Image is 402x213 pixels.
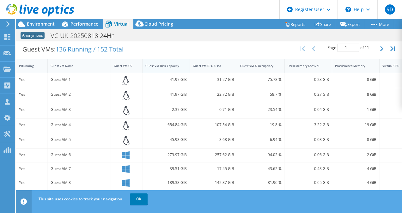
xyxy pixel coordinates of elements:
div: 94.02 % [240,151,282,158]
div: 19 GiB [335,121,376,128]
div: 189.38 GiB [145,179,187,186]
span: 11 [365,45,369,50]
span: This site uses cookies to track your navigation. [39,196,123,202]
div: 58.7 % [240,91,282,98]
div: Guest VM Disk Used [193,64,227,68]
div: 45.93 GiB [145,136,187,143]
div: 1 GiB [335,106,376,113]
span: Virtual [114,21,129,27]
div: 31.27 GiB [193,76,234,83]
div: 0.43 GiB [288,165,329,172]
div: 23.54 % [240,106,282,113]
div: 2.37 GiB [145,106,187,113]
div: Yes [19,91,45,98]
div: Used Memory (Active) [288,64,321,68]
a: Reports [280,19,310,29]
div: 41.97 GiB [145,76,187,83]
span: SD [385,4,395,15]
div: 0.08 GiB [288,136,329,143]
div: 43.62 % [240,165,282,172]
div: 81.96 % [240,179,282,186]
div: Provisioned Memory [335,64,369,68]
div: 22.72 GiB [193,91,234,98]
div: Guest VM OS [114,64,132,68]
span: Page of [327,44,369,52]
div: Guest VM 8 [51,179,108,186]
div: Virtual CPU [382,64,400,68]
div: 8 GiB [335,76,376,83]
div: 0.65 GiB [288,179,329,186]
div: Yes [19,151,45,158]
div: Yes [19,121,45,128]
div: Yes [19,165,45,172]
div: 4 GiB [335,165,376,172]
div: 0.71 GiB [193,106,234,113]
div: Yes [19,106,45,113]
div: 41.97 GiB [145,91,187,98]
div: 107.54 GiB [193,121,234,128]
div: 6.94 % [240,136,282,143]
div: Guest VM Name [51,64,100,68]
div: IsRunning [19,64,37,68]
a: Export [336,19,365,29]
div: Guest VM 5 [51,136,108,143]
div: 0.04 GiB [288,106,329,113]
div: 8 GiB [335,136,376,143]
div: Guest VM % Occupancy [240,64,274,68]
div: 39.51 GiB [145,165,187,172]
div: 0.27 GiB [288,91,329,98]
span: 136 Running / 152 Total [56,45,124,53]
input: jump to page [337,44,359,52]
div: Yes [19,76,45,83]
div: 2 GiB [335,151,376,158]
div: 8 GiB [335,91,376,98]
div: 654.84 GiB [145,121,187,128]
div: Guest VM 6 [51,151,108,158]
div: Guest VM 7 [51,165,108,172]
div: 142.87 GiB [193,179,234,186]
div: Yes [19,179,45,186]
h1: VC-UK-20250818-24Hr [48,32,124,39]
div: Guest VM 2 [51,91,108,98]
span: Performance [70,21,98,27]
div: 4 GiB [335,179,376,186]
span: Anonymous [21,32,45,39]
div: Guest VM Disk Capacity [145,64,179,68]
span: Environment [27,21,55,27]
a: Share [310,19,336,29]
svg: \n [345,7,351,12]
div: 3.22 GiB [288,121,329,128]
div: Yes [19,136,45,143]
div: 19.8 % [240,121,282,128]
div: 257.62 GiB [193,151,234,158]
div: Guest VM 4 [51,121,108,128]
div: Guest VM 3 [51,106,108,113]
div: 0.06 GiB [288,151,329,158]
div: Guest VM 1 [51,76,108,83]
div: Guest VMs: [16,40,130,59]
div: 273.97 GiB [145,151,187,158]
div: 3.68 GiB [193,136,234,143]
div: 17.45 GiB [193,165,234,172]
a: More [365,19,394,29]
span: Cloud Pricing [144,21,173,27]
div: 0.23 GiB [288,76,329,83]
div: 75.78 % [240,76,282,83]
a: OK [130,193,148,205]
